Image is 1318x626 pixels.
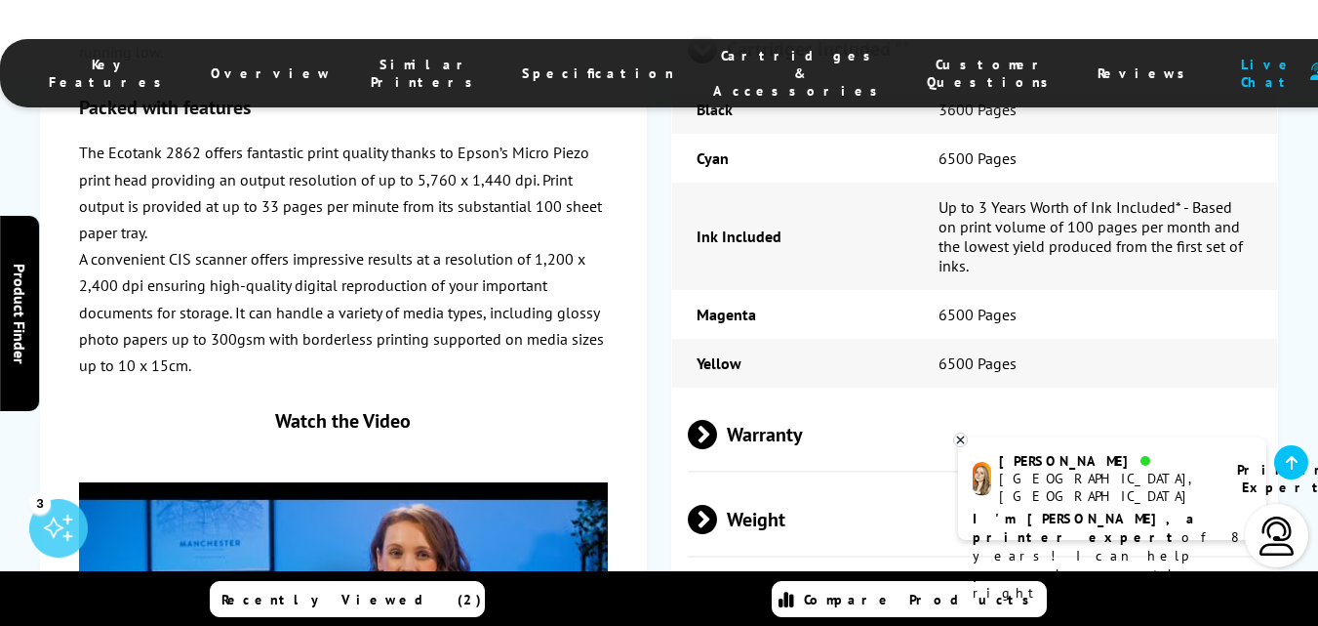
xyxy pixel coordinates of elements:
[672,290,914,339] td: Magenta
[79,140,608,246] p: The Ecotank 2862 offers fantastic print quality thanks to Epson’s Micro Piezo print head providin...
[973,510,1200,546] b: I'm [PERSON_NAME], a printer expert
[10,263,29,363] span: Product Finder
[49,56,172,91] span: Key Features
[914,339,1277,388] td: 6500 Pages
[927,56,1058,91] span: Customer Questions
[973,510,1252,603] p: of 8 years! I can help you choose the right product
[672,339,914,388] td: Yellow
[999,452,1213,470] div: [PERSON_NAME]
[221,591,482,608] span: Recently Viewed (2)
[79,246,608,379] p: A convenient CIS scanner offers impressive results at a resolution of 1,200 x 2,400 dpi ensuring ...
[672,134,914,183] td: Cyan
[1234,56,1300,91] span: Live Chat
[713,47,888,100] span: Cartridges & Accessories
[1098,64,1195,82] span: Reviews
[914,183,1277,290] td: Up to 3 Years Worth of Ink Included* - Based on print volume of 100 pages per month and the lowes...
[772,581,1047,617] a: Compare Products
[688,482,1262,556] span: Weight
[672,183,914,290] td: Ink Included
[804,591,1040,608] span: Compare Products
[914,134,1277,183] td: 6500 Pages
[1258,517,1297,556] img: user-headset-light.svg
[29,492,51,514] div: 3
[999,470,1213,505] div: [GEOGRAPHIC_DATA], [GEOGRAPHIC_DATA]
[688,397,1262,471] span: Warranty
[973,462,991,496] img: amy-livechat.png
[211,64,332,82] span: Overview
[914,290,1277,339] td: 6500 Pages
[79,408,608,434] div: Watch the Video
[371,56,483,91] span: Similar Printers
[210,581,485,617] a: Recently Viewed (2)
[522,64,674,82] span: Specification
